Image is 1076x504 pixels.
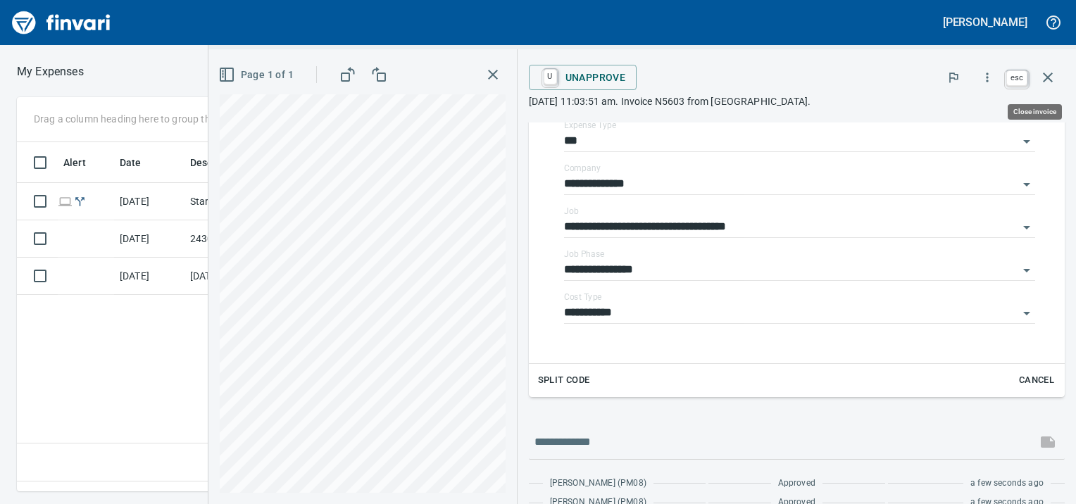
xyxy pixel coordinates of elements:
[58,196,73,206] span: Online transaction
[184,183,311,220] td: Starlink Hawthorne CA - Majestic
[1017,175,1037,194] button: Open
[8,6,114,39] img: Finvari
[970,477,1044,491] span: a few seconds ago
[529,94,1065,108] p: [DATE] 11:03:51 am. Invoice N5603 from [GEOGRAPHIC_DATA].
[73,196,87,206] span: Split transaction
[529,65,637,90] button: UUnapprove
[17,63,84,80] p: My Expenses
[1017,260,1037,280] button: Open
[939,11,1031,33] button: [PERSON_NAME]
[1018,372,1056,389] span: Cancel
[544,69,557,84] a: U
[1017,132,1037,151] button: Open
[114,220,184,258] td: [DATE]
[114,183,184,220] td: [DATE]
[120,154,142,171] span: Date
[215,62,299,88] button: Page 1 of 1
[1031,425,1065,459] span: This records your message into the invoice and notifies anyone mentioned
[564,121,616,130] label: Expense Type
[1014,370,1059,391] button: Cancel
[34,112,240,126] p: Drag a column heading here to group the table
[17,63,84,80] nav: breadcrumb
[114,258,184,295] td: [DATE]
[564,164,601,172] label: Company
[538,372,590,389] span: Split Code
[564,207,579,215] label: Job
[534,370,594,391] button: Split Code
[221,66,294,84] span: Page 1 of 1
[184,258,311,295] td: [DATE] Invoice 189761 from [PERSON_NAME] Aggressive Enterprises Inc. (1-22812)
[120,154,160,171] span: Date
[540,65,626,89] span: Unapprove
[564,293,602,301] label: Cost Type
[564,250,604,258] label: Job Phase
[1017,218,1037,237] button: Open
[529,100,1065,397] div: Expand
[63,154,86,171] span: Alert
[1006,70,1027,86] a: esc
[1017,303,1037,323] button: Open
[550,477,646,491] span: [PERSON_NAME] (PM08)
[943,15,1027,30] h5: [PERSON_NAME]
[184,220,311,258] td: 243008
[63,154,104,171] span: Alert
[190,154,243,171] span: Description
[778,477,815,491] span: Approved
[190,154,261,171] span: Description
